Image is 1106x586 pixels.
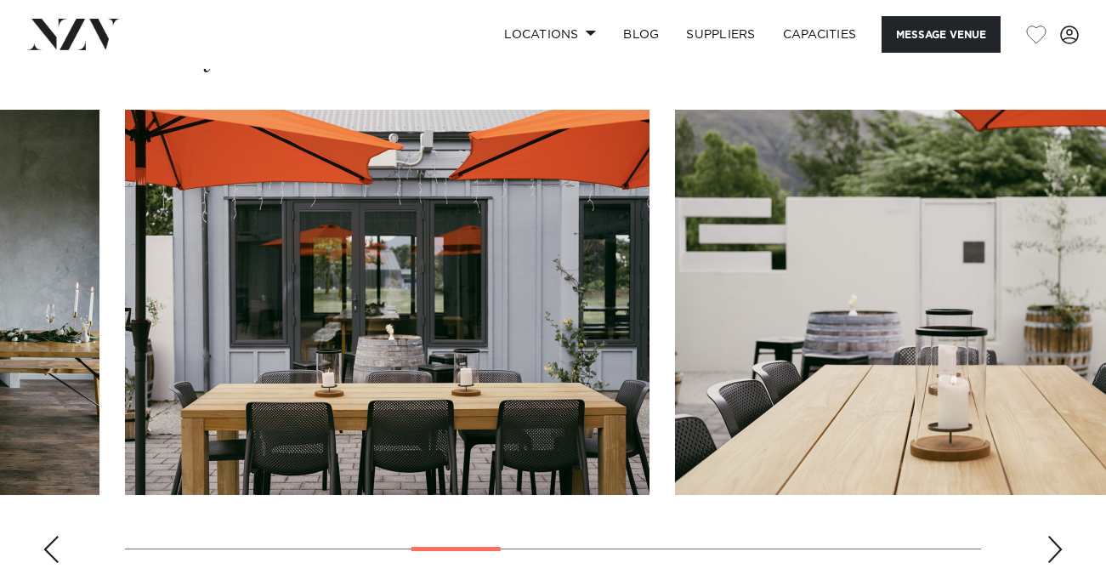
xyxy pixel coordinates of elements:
a: SUPPLIERS [672,16,769,53]
a: Capacities [769,16,871,53]
img: nzv-logo.png [27,19,120,49]
swiper-slide: 6 / 15 [125,110,649,495]
button: Message Venue [882,16,1001,53]
a: Locations [491,16,610,53]
a: BLOG [610,16,672,53]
